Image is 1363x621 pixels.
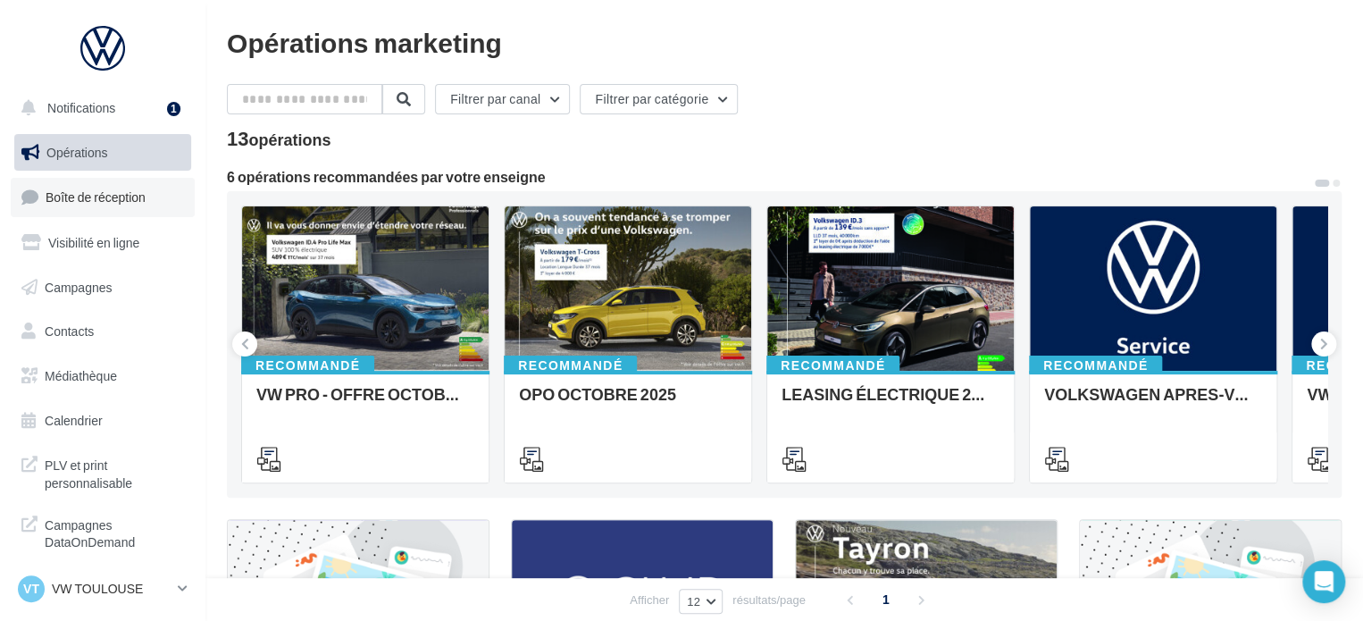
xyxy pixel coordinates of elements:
[248,131,330,147] div: opérations
[45,323,94,339] span: Contacts
[11,506,195,558] a: Campagnes DataOnDemand
[679,589,723,614] button: 12
[256,385,474,421] div: VW PRO - OFFRE OCTOBRE 25
[241,356,374,375] div: Recommandé
[11,313,195,350] a: Contacts
[519,385,737,421] div: OPO OCTOBRE 2025
[11,134,195,172] a: Opérations
[167,102,180,116] div: 1
[872,585,900,614] span: 1
[1044,385,1262,421] div: VOLKSWAGEN APRES-VENTE
[45,279,113,294] span: Campagnes
[45,413,103,428] span: Calendrier
[23,580,39,598] span: VT
[782,385,999,421] div: LEASING ÉLECTRIQUE 2025
[630,592,669,608] span: Afficher
[504,356,637,375] div: Recommandé
[48,235,139,250] span: Visibilité en ligne
[11,224,195,262] a: Visibilité en ligne
[766,356,899,375] div: Recommandé
[45,368,117,383] span: Médiathèque
[45,513,184,551] span: Campagnes DataOnDemand
[46,145,107,160] span: Opérations
[580,84,738,114] button: Filtrer par catégorie
[227,29,1342,55] div: Opérations marketing
[11,357,195,395] a: Médiathèque
[11,269,195,306] a: Campagnes
[227,170,1313,184] div: 6 opérations recommandées par votre enseigne
[687,594,700,608] span: 12
[52,580,171,598] p: VW TOULOUSE
[14,572,191,606] a: VT VW TOULOUSE
[732,592,806,608] span: résultats/page
[227,129,331,148] div: 13
[45,453,184,491] span: PLV et print personnalisable
[47,100,115,115] span: Notifications
[1029,356,1162,375] div: Recommandé
[46,189,146,205] span: Boîte de réception
[11,89,188,127] button: Notifications 1
[11,178,195,216] a: Boîte de réception
[11,402,195,440] a: Calendrier
[11,446,195,499] a: PLV et print personnalisable
[435,84,570,114] button: Filtrer par canal
[1302,560,1345,603] div: Open Intercom Messenger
